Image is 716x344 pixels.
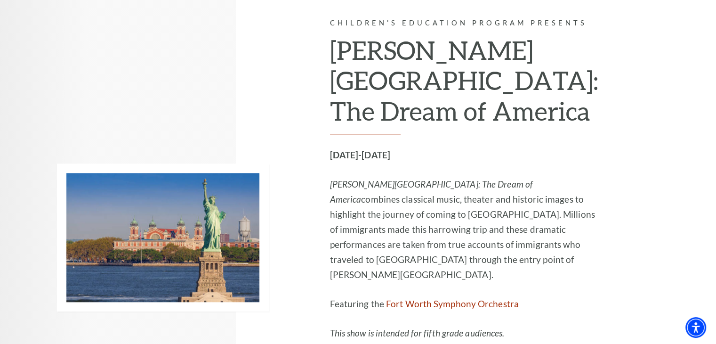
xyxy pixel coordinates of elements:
img: Children's Education Program Presents [57,164,269,311]
h2: [PERSON_NAME][GEOGRAPHIC_DATA]: The Dream of America [330,35,598,134]
em: [PERSON_NAME][GEOGRAPHIC_DATA]: The Dream of America [330,179,533,205]
em: This show is intended for fifth grade audiences. [330,328,505,338]
a: Fort Worth Symphony Orchestra [386,298,519,309]
div: Accessibility Menu [685,317,706,338]
strong: [DATE]-[DATE] [330,149,390,160]
p: combines classical music, theater and historic images to highlight the journey of coming to [GEOG... [330,177,598,282]
p: Children's Education Program Presents [330,17,598,29]
p: Featuring the [330,296,598,311]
